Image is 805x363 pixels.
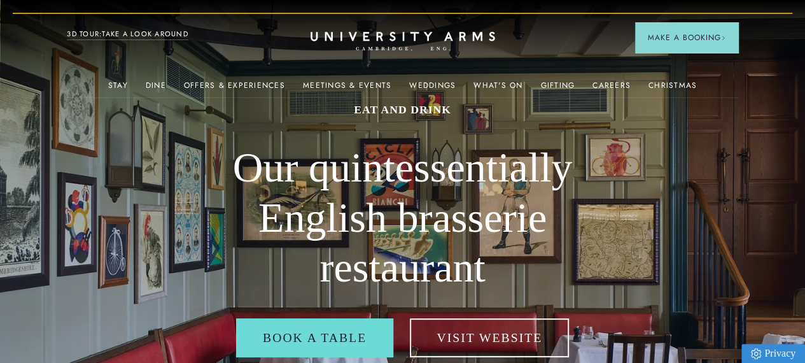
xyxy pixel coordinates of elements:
button: Make a BookingArrow icon [635,22,738,53]
a: 3D TOUR:TAKE A LOOK AROUND [67,29,188,40]
a: Visit Website [410,318,569,358]
a: Book a table [236,318,393,358]
a: Dine [146,81,166,97]
h2: Our quintessentially English brasserie restaurant [201,143,604,293]
a: Careers [592,81,631,97]
a: Gifting [540,81,575,97]
a: Weddings [409,81,456,97]
a: Offers & Experiences [184,81,285,97]
a: Privacy [741,344,805,363]
a: What's On [473,81,522,97]
a: Meetings & Events [303,81,391,97]
a: Home [311,32,495,52]
h1: Eat and drink [201,102,604,117]
span: Make a Booking [648,32,725,43]
a: Stay [108,81,128,97]
img: Arrow icon [721,36,725,40]
a: Christmas [648,81,697,97]
img: Privacy [751,348,761,359]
